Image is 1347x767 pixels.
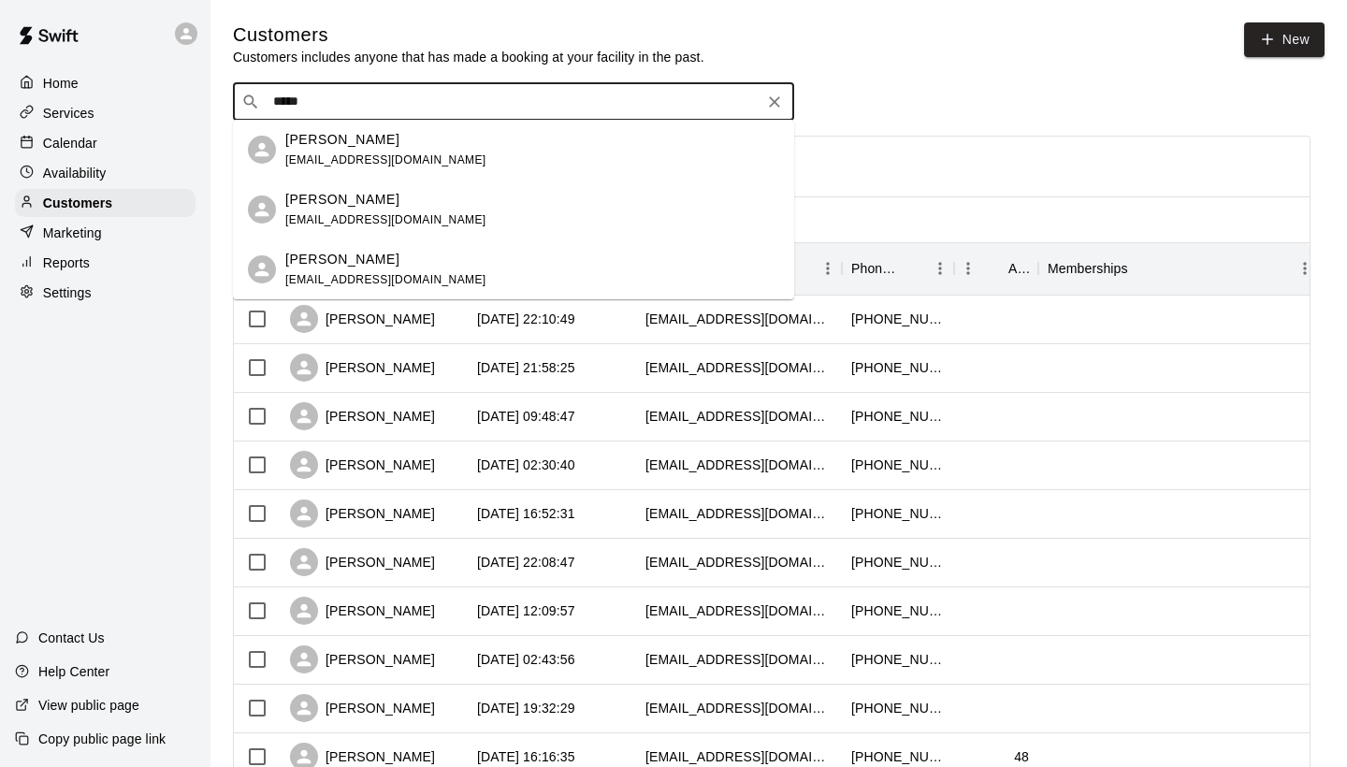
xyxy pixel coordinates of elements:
[43,194,112,212] p: Customers
[1291,254,1319,282] button: Menu
[851,310,945,328] div: +18016371660
[926,254,954,282] button: Menu
[43,134,97,152] p: Calendar
[233,22,704,48] h5: Customers
[645,601,833,620] div: mhurley413@gmail.com
[285,130,399,150] p: [PERSON_NAME]
[290,354,435,382] div: [PERSON_NAME]
[285,250,399,269] p: [PERSON_NAME]
[1128,255,1154,282] button: Sort
[851,650,945,669] div: +18019310010
[477,699,575,717] div: 2025-08-13 19:32:29
[15,159,196,187] a: Availability
[477,601,575,620] div: 2025-08-14 12:09:57
[645,310,833,328] div: tamileldridge@gmail.com
[248,195,276,224] div: Brody Garcia
[900,255,926,282] button: Sort
[645,553,833,572] div: torwconder@gmail.com
[477,504,575,523] div: 2025-08-15 16:52:31
[43,74,79,93] p: Home
[636,242,842,295] div: Email
[645,699,833,717] div: apayne@adobe.com
[248,136,276,164] div: Brandon Garcia
[477,310,575,328] div: 2025-08-17 22:10:49
[285,190,399,210] p: [PERSON_NAME]
[248,255,276,283] div: Liam Garcia
[43,164,107,182] p: Availability
[477,456,575,474] div: 2025-08-16 02:30:40
[290,597,435,625] div: [PERSON_NAME]
[851,553,945,572] div: +18019196918
[43,253,90,272] p: Reports
[477,650,575,669] div: 2025-08-14 02:43:56
[15,219,196,247] a: Marketing
[851,456,945,474] div: +13146980009
[954,254,982,282] button: Menu
[290,694,435,722] div: [PERSON_NAME]
[290,402,435,430] div: [PERSON_NAME]
[290,451,435,479] div: [PERSON_NAME]
[1038,242,1319,295] div: Memberships
[477,407,575,426] div: 2025-08-17 09:48:47
[477,747,575,766] div: 2025-08-13 16:16:35
[645,456,833,474] div: heathercross_2000@yahoo.com
[851,747,945,766] div: +14086139237
[1008,242,1029,295] div: Age
[851,504,945,523] div: +18015413956
[645,358,833,377] div: bridgehiram@gmail.com
[761,89,788,115] button: Clear
[982,255,1008,282] button: Sort
[15,189,196,217] a: Customers
[851,242,900,295] div: Phone Number
[954,242,1038,295] div: Age
[15,279,196,307] a: Settings
[1014,747,1029,766] div: 48
[477,358,575,377] div: 2025-08-17 21:58:25
[38,629,105,647] p: Contact Us
[285,153,486,166] span: [EMAIL_ADDRESS][DOMAIN_NAME]
[15,69,196,97] a: Home
[851,358,945,377] div: +19169552051
[38,696,139,715] p: View public page
[290,548,435,576] div: [PERSON_NAME]
[43,104,94,123] p: Services
[290,499,435,528] div: [PERSON_NAME]
[15,99,196,127] a: Services
[851,601,945,620] div: +18013109058
[645,747,833,766] div: teresalorelei@yahoo.com
[645,504,833,523] div: mallorypratt@icloud.com
[38,662,109,681] p: Help Center
[38,730,166,748] p: Copy public page link
[814,254,842,282] button: Menu
[1244,22,1325,57] a: New
[477,553,575,572] div: 2025-08-14 22:08:47
[43,283,92,302] p: Settings
[15,249,196,277] a: Reports
[645,650,833,669] div: chelshendrickson@gmail.com
[851,699,945,717] div: +18013104375
[43,224,102,242] p: Marketing
[851,407,945,426] div: +18013583365
[290,645,435,673] div: [PERSON_NAME]
[15,129,196,157] a: Calendar
[1048,242,1128,295] div: Memberships
[285,213,486,226] span: [EMAIL_ADDRESS][DOMAIN_NAME]
[233,83,794,121] div: Search customers by name or email
[285,273,486,286] span: [EMAIL_ADDRESS][DOMAIN_NAME]
[645,407,833,426] div: toddrwise@gmail.com
[233,48,704,66] p: Customers includes anyone that has made a booking at your facility in the past.
[290,305,435,333] div: [PERSON_NAME]
[842,242,954,295] div: Phone Number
